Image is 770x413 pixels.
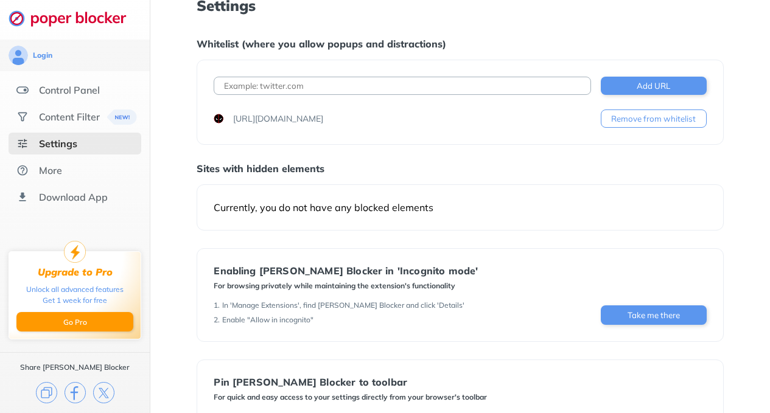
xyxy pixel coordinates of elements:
[9,46,28,65] img: avatar.svg
[197,38,723,50] div: Whitelist (where you allow popups and distractions)
[214,114,223,123] img: favicons
[214,281,478,291] div: For browsing privately while maintaining the extension's functionality
[222,315,313,325] div: Enable "Allow in incognito"
[33,50,52,60] div: Login
[36,382,57,403] img: copy.svg
[233,113,323,125] div: [URL][DOMAIN_NAME]
[26,284,124,295] div: Unlock all advanced features
[64,241,86,263] img: upgrade-to-pro.svg
[601,109,707,128] button: Remove from whitelist
[214,265,478,276] div: Enabling [PERSON_NAME] Blocker in 'Incognito mode'
[65,382,86,403] img: facebook.svg
[197,162,723,175] div: Sites with hidden elements
[601,77,707,95] button: Add URL
[601,305,707,325] button: Take me there
[214,77,590,95] input: Example: twitter.com
[39,164,62,176] div: More
[16,111,29,123] img: social.svg
[214,392,487,402] div: For quick and easy access to your settings directly from your browser's toolbar
[9,10,139,27] img: logo-webpage.svg
[39,137,77,150] div: Settings
[222,300,464,310] div: In 'Manage Extensions', find [PERSON_NAME] Blocker and click 'Details'
[38,266,113,278] div: Upgrade to Pro
[39,111,100,123] div: Content Filter
[39,84,100,96] div: Control Panel
[39,191,108,203] div: Download App
[16,164,29,176] img: about.svg
[214,300,220,310] div: 1 .
[16,137,29,150] img: settings-selected.svg
[93,382,114,403] img: x.svg
[16,191,29,203] img: download-app.svg
[214,201,706,213] div: Currently, you do not have any blocked elements
[214,377,487,387] div: Pin [PERSON_NAME] Blocker to toolbar
[107,109,136,125] img: menuBanner.svg
[16,84,29,96] img: features.svg
[214,315,220,325] div: 2 .
[20,363,130,372] div: Share [PERSON_NAME] Blocker
[16,312,133,331] button: Go Pro
[43,295,107,306] div: Get 1 week for free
